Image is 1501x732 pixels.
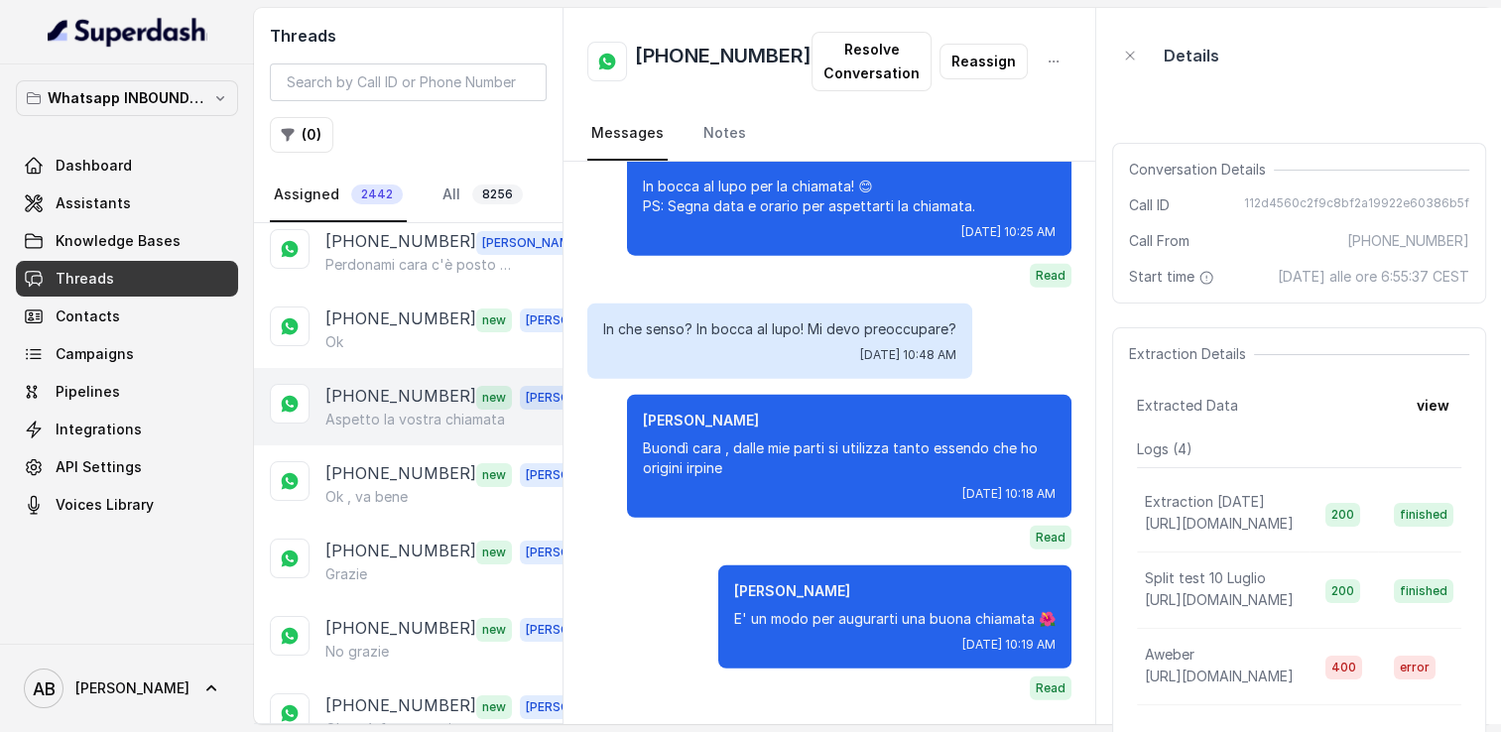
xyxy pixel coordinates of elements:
span: new [476,386,512,410]
img: light.svg [48,16,207,48]
a: Assistants [16,185,238,221]
a: Contacts [16,299,238,334]
span: Campaigns [56,344,134,364]
span: Read [1030,264,1071,288]
button: (0) [270,117,333,153]
a: Integrations [16,412,238,447]
p: Extraction [DATE] [1145,492,1265,512]
span: 2442 [351,184,403,204]
span: [DATE] 10:18 AM [962,486,1056,502]
span: Read [1030,526,1071,549]
span: [URL][DOMAIN_NAME] [1145,668,1294,684]
span: [PERSON_NAME] [476,231,587,255]
nav: Tabs [270,169,547,222]
span: 8256 [472,184,523,204]
p: In che senso? In bocca al lupo! Mi devo preoccupare? [603,319,956,339]
input: Search by Call ID or Phone Number [270,63,547,101]
p: Buondì cara , dalle mie parti si utilizza tanto essendo che ho origini irpine [643,438,1056,478]
a: Notes [699,107,750,161]
p: [PHONE_NUMBER] [325,539,476,564]
a: Threads [16,261,238,297]
span: Conversation Details [1129,160,1274,180]
nav: Tabs [587,107,1071,161]
span: 112d4560c2f9c8bf2a19922e60386b5f [1244,195,1469,215]
a: Dashboard [16,148,238,183]
span: finished [1394,579,1453,603]
p: [PERSON_NAME] [734,581,1056,601]
span: new [476,541,512,564]
a: Assigned2442 [270,169,407,222]
p: [PHONE_NUMBER] [325,693,476,719]
span: [PERSON_NAME] [520,308,631,332]
p: Grazie [325,564,367,584]
p: Whatsapp INBOUND Workspace [48,86,206,110]
a: All8256 [438,169,527,222]
span: [PERSON_NAME] [520,618,631,642]
span: Contacts [56,306,120,326]
p: [PHONE_NUMBER] [325,306,476,332]
span: Extraction Details [1129,344,1254,364]
span: Pipelines [56,382,120,402]
p: Ok , va bene [325,487,408,507]
a: Pipelines [16,374,238,410]
p: [PHONE_NUMBER] [325,229,476,255]
span: Extracted Data [1137,396,1238,416]
span: Knowledge Bases [56,231,181,251]
span: error [1394,656,1436,679]
span: Read [1030,676,1071,700]
span: new [476,308,512,332]
span: [URL][DOMAIN_NAME] [1145,591,1294,608]
span: [PERSON_NAME] [520,386,631,410]
a: Messages [587,107,668,161]
p: [PHONE_NUMBER] [325,616,476,642]
span: finished [1394,503,1453,527]
span: [PERSON_NAME] [75,678,189,698]
text: AB [33,678,56,699]
button: Whatsapp INBOUND Workspace [16,80,238,116]
a: API Settings [16,449,238,485]
span: new [476,618,512,642]
span: 200 [1325,579,1360,603]
span: new [476,463,512,487]
p: [PHONE_NUMBER] [325,384,476,410]
span: new [476,695,512,719]
span: [DATE] 10:25 AM [961,224,1056,240]
span: Dashboard [56,156,132,176]
p: Aweber [1145,645,1194,665]
p: No grazie [325,642,389,662]
span: Assistants [56,193,131,213]
h2: [PHONE_NUMBER] [635,42,812,81]
p: Logs ( 4 ) [1137,439,1461,459]
span: Call ID [1129,195,1170,215]
p: Split test 10 Luglio [1145,568,1266,588]
span: Call From [1129,231,1189,251]
h2: Threads [270,24,547,48]
span: Start time [1129,267,1218,287]
p: Ok [325,332,343,352]
span: API Settings [56,457,142,477]
p: [PHONE_NUMBER] [325,461,476,487]
span: [DATE] 10:48 AM [860,347,956,363]
p: Perdonami cara c'è posto a [DATE] allora , buona serata [325,255,516,275]
span: [URL][DOMAIN_NAME] [1145,515,1294,532]
span: Threads [56,269,114,289]
span: [DATE] alle ore 6:55:37 CEST [1278,267,1469,287]
a: [PERSON_NAME] [16,661,238,716]
a: Knowledge Bases [16,223,238,259]
a: Campaigns [16,336,238,372]
p: Aspetto la vostra chiamata [325,410,505,429]
button: Reassign [939,44,1028,79]
span: [DATE] 10:19 AM [962,637,1056,653]
span: [PERSON_NAME] [520,541,631,564]
button: Resolve Conversation [812,32,932,91]
p: Details [1164,44,1219,67]
p: [PERSON_NAME] [643,411,1056,430]
button: view [1405,388,1461,424]
span: [PERSON_NAME] [520,463,631,487]
span: [PERSON_NAME] [520,695,631,719]
a: Voices Library [16,487,238,523]
span: Integrations [56,420,142,439]
p: E' un modo per augurarti una buona chiamata 🌺 [734,609,1056,629]
span: Voices Library [56,495,154,515]
span: 200 [1325,503,1360,527]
